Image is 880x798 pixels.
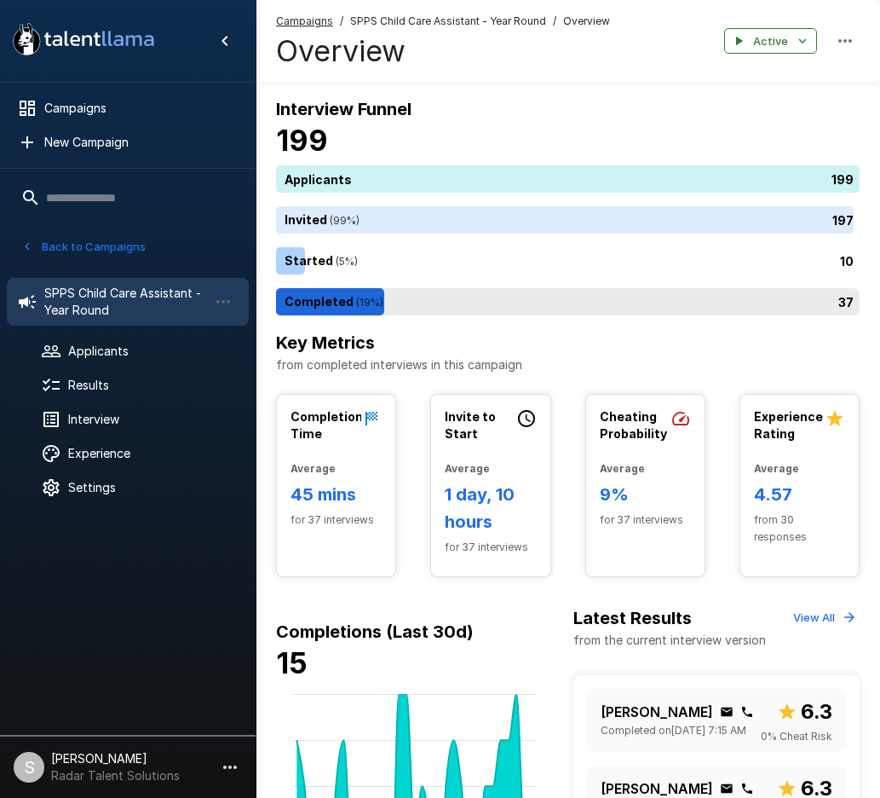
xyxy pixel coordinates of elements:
b: Average [445,462,490,475]
b: Interview Funnel [276,99,411,119]
span: 0 % Cheat Risk [761,728,832,745]
h6: 1 day, 10 hours [445,481,536,535]
b: Invite to Start [445,409,496,441]
span: for 37 interviews [445,539,536,556]
h6: 9% [600,481,691,508]
span: / [553,13,556,30]
span: for 37 interviews [600,512,691,529]
b: Cheating Probability [600,409,667,441]
b: Completion Time [290,409,363,441]
p: 10 [840,252,854,270]
b: 6.3 [801,699,832,724]
b: Latest Results [573,608,692,628]
b: 15 [276,645,308,680]
b: Average [754,462,799,475]
p: [PERSON_NAME] [601,702,713,722]
h6: 45 mins [290,481,382,508]
h6: 4.57 [754,481,845,508]
span: / [340,13,343,30]
p: from completed interviews in this campaign [276,356,860,373]
b: Average [600,462,645,475]
div: Click to copy [740,782,754,795]
h4: Overview [276,33,610,69]
span: SPPS Child Care Assistant - Year Round [350,13,546,30]
span: Overall score out of 10 [777,696,832,728]
div: Click to copy [720,782,733,795]
button: Active [724,28,817,55]
p: 197 [832,211,854,229]
b: 199 [276,123,328,158]
span: Completed on [DATE] 7:15 AM [601,722,746,739]
p: 37 [838,293,854,311]
div: Click to copy [740,705,754,719]
p: 199 [831,171,854,188]
b: Completions (Last 30d) [276,622,474,642]
span: from 30 responses [754,512,845,546]
span: for 37 interviews [290,512,382,529]
button: View All [789,604,860,631]
span: Overview [563,13,610,30]
div: Click to copy [720,705,733,719]
b: Average [290,462,336,475]
u: Campaigns [276,14,333,27]
b: Key Metrics [276,332,375,353]
p: from the current interview version [573,632,766,649]
b: Experience Rating [754,409,823,441]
